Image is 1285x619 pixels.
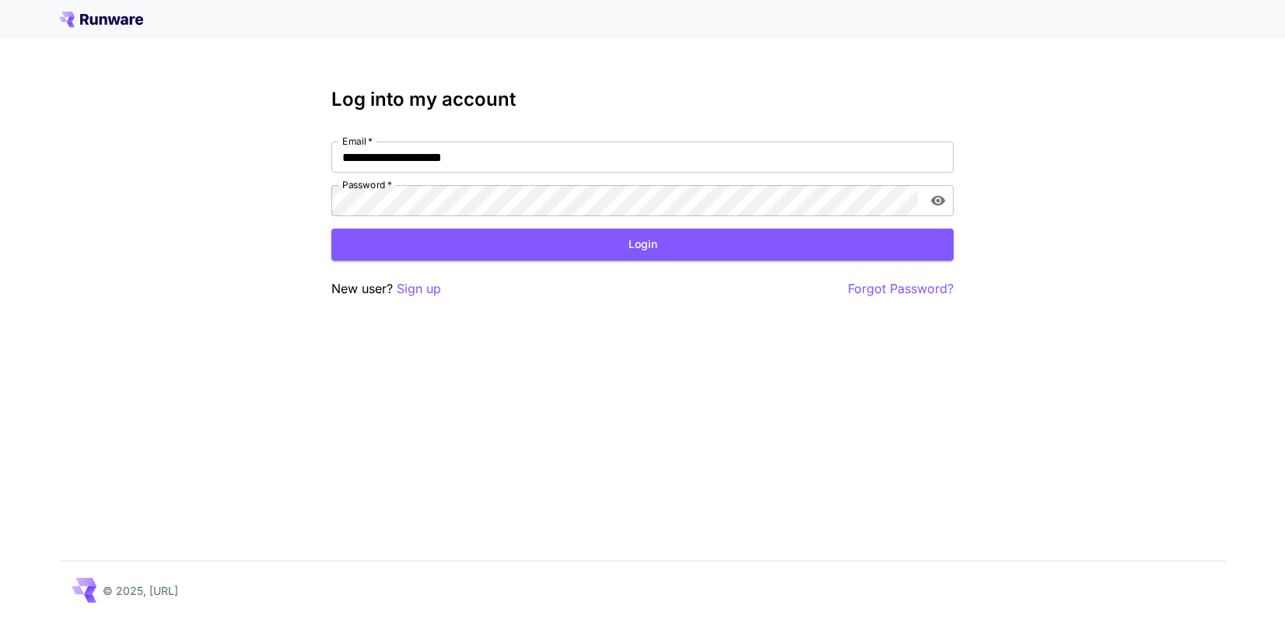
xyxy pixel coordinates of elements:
p: New user? [331,279,441,299]
button: Login [331,229,954,261]
button: Forgot Password? [848,279,954,299]
p: © 2025, [URL] [103,582,178,599]
button: Sign up [397,279,441,299]
h3: Log into my account [331,89,954,110]
label: Password [342,178,392,191]
label: Email [342,135,373,148]
button: toggle password visibility [924,187,952,215]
